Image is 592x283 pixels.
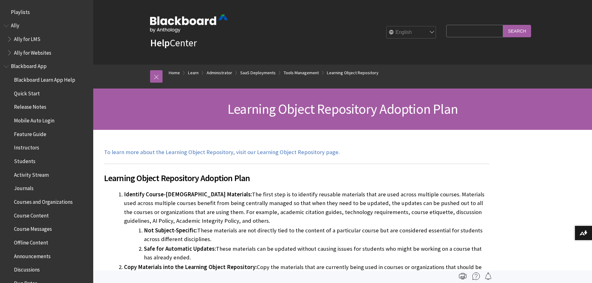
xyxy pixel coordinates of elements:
strong: Help [150,37,170,49]
a: HelpCenter [150,37,197,49]
a: Learning Object Repository [327,69,379,77]
span: Instructors [14,143,39,151]
span: Ally for Websites [14,48,51,56]
li: Copy the materials that are currently being used in courses or organizations that should be store... [124,263,489,280]
nav: Book outline for Playlists [4,7,89,17]
a: Learn [188,69,199,77]
span: Mobile Auto Login [14,115,54,124]
span: Course Messages [14,224,52,232]
img: Blackboard by Anthology [150,15,228,33]
span: Identify Course-[DEMOGRAPHIC_DATA] Materials: [124,191,252,198]
span: Students [14,156,35,164]
li: The first step is to identify reusable materials that are used across multiple courses. Materials... [124,190,489,262]
img: Print [459,272,466,280]
span: Learning Object Repository Adoption Plan [227,100,458,117]
span: Announcements [14,251,51,259]
span: Learning Object Repository Adoption Plan [104,171,489,185]
li: These materials are not directly tied to the content of a particular course but are considered es... [144,226,489,244]
li: These materials can be updated without causing issues for students who might be working on a cour... [144,244,489,262]
img: More help [472,272,480,280]
nav: Book outline for Anthology Ally Help [4,21,89,58]
span: Blackboard Learn App Help [14,75,75,83]
span: Playlists [11,7,30,15]
span: Course Content [14,210,49,219]
span: Safe for Automatic Updates: [144,245,216,252]
img: Follow this page [484,272,492,280]
span: Discussions [14,264,40,273]
a: Tools Management [284,69,319,77]
span: Release Notes [14,102,46,110]
select: Site Language Selector [387,26,436,39]
a: Administrator [207,69,232,77]
span: Offline Content [14,237,48,246]
span: Ally [11,21,19,29]
span: Copy Materials into the Learning Object Repository: [124,263,257,271]
input: Search [503,25,531,37]
span: Journals [14,183,34,192]
span: Activity Stream [14,170,49,178]
a: Home [169,69,180,77]
span: Not Subject-Specific: [144,227,197,234]
span: Feature Guide [14,129,46,137]
a: To learn more about the Learning Object Repository, visit our Learning Object Repository page. [104,148,340,156]
span: Ally for LMS [14,34,40,42]
a: SaaS Deployments [240,69,276,77]
span: Blackboard App [11,61,47,70]
span: Quick Start [14,88,40,97]
span: Courses and Organizations [14,197,73,205]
